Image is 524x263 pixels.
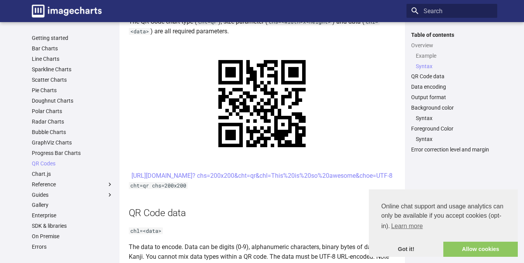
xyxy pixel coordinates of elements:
[406,31,497,153] nav: Table of contents
[267,18,332,25] code: chs=<width>x<height>
[416,115,493,122] a: Syntax
[411,42,493,49] a: Overview
[129,17,396,36] p: The QR Code chart type ( ), size parameter ( ) and data ( ) are all required parameters.
[32,139,113,146] a: GraphViz Charts
[381,202,505,232] span: Online chat support and usage analytics can only be available if you accept cookies (opt-in).
[411,104,493,111] a: Background color
[32,34,113,41] a: Getting started
[443,242,518,257] a: allow cookies
[32,201,113,208] a: Gallery
[32,76,113,83] a: Scatter Charts
[390,220,424,232] a: learn more about cookies
[129,227,163,234] code: chl=<data>
[32,212,113,219] a: Enterprise
[369,189,518,257] div: cookieconsent
[32,87,113,94] a: Pie Charts
[411,136,493,143] nav: Foreground Color
[197,18,218,25] code: cht=qr
[32,191,113,198] label: Guides
[32,181,113,188] label: Reference
[411,83,493,90] a: Data encoding
[32,55,113,62] a: Line Charts
[411,125,493,132] a: Foreground Color
[411,115,493,122] nav: Background color
[32,150,113,156] a: Progress Bar Charts
[411,52,493,70] nav: Overview
[32,66,113,73] a: Sparkline Charts
[416,63,493,70] a: Syntax
[29,2,105,21] a: Image-Charts documentation
[406,31,497,38] label: Table of contents
[416,52,493,59] a: Example
[32,233,113,240] a: On Premise
[32,222,113,229] a: SDK & libraries
[32,170,113,177] a: Chart.js
[32,160,113,167] a: QR Codes
[32,97,113,104] a: Doughnut Charts
[369,242,443,257] a: dismiss cookie message
[129,206,396,220] h2: QR Code data
[406,4,497,18] input: Search
[32,45,113,52] a: Bar Charts
[411,146,493,153] a: Error correction level and margin
[411,73,493,80] a: QR Code data
[32,5,102,17] img: logo
[131,172,393,179] a: [URL][DOMAIN_NAME]? chs=200x200&cht=qr&chl=This%20is%20so%20awesome&choe=UTF-8
[416,136,493,143] a: Syntax
[32,108,113,115] a: Polar Charts
[201,43,323,165] img: chart
[411,94,493,101] a: Output format
[32,118,113,125] a: Radar Charts
[32,129,113,136] a: Bubble Charts
[32,243,113,250] a: Errors
[129,182,188,189] code: cht=qr chs=200x200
